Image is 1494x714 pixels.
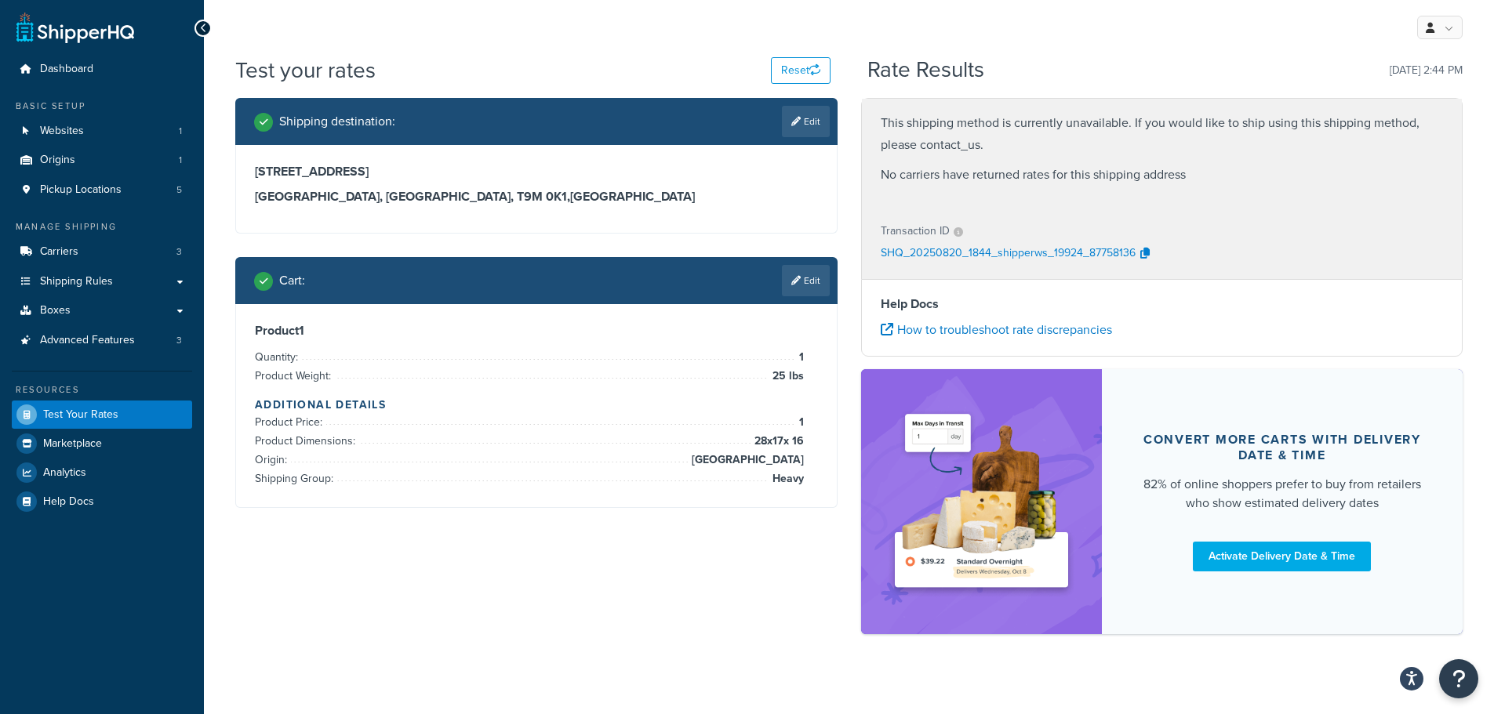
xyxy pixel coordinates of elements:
[255,164,818,179] h3: [STREET_ADDRESS]
[12,429,192,458] a: Marketplace
[782,265,830,296] a: Edit
[1390,60,1463,82] p: [DATE] 2:44 PM
[782,106,830,137] a: Edit
[12,55,192,84] a: Dashboard
[40,245,78,259] span: Carriers
[12,176,192,205] li: Pickup Locations
[1439,659,1478,698] button: Open Resource Center
[881,112,1444,156] p: This shipping method is currently unavailable. If you would like to ship using this shipping meth...
[881,242,1136,266] p: SHQ_20250820_1844_shipperws_19924_87758136
[12,100,192,113] div: Basic Setup
[255,368,335,384] span: Product Weight:
[279,114,395,129] h2: Shipping destination :
[179,154,182,167] span: 1
[885,393,1078,611] img: feature-image-ddt-36eae7f7280da8017bfb280eaccd9c446f90b1fe08728e4019434db127062ab4.png
[12,237,192,266] a: Carriers3
[12,383,192,397] div: Resources
[881,295,1444,314] h4: Help Docs
[255,397,818,413] h4: Additional Details
[235,55,376,85] h1: Test your rates
[12,146,192,175] li: Origins
[12,267,192,296] a: Shipping Rules
[769,367,804,386] span: 25 lbs
[1193,542,1371,571] a: Activate Delivery Date & Time
[176,334,182,347] span: 3
[43,466,86,480] span: Analytics
[43,408,118,422] span: Test Your Rates
[795,413,804,432] span: 1
[12,237,192,266] li: Carriers
[40,154,75,167] span: Origins
[688,451,804,469] span: [GEOGRAPHIC_DATA]
[40,183,122,197] span: Pickup Locations
[40,304,71,317] span: Boxes
[279,274,305,288] h2: Cart :
[12,487,192,516] a: Help Docs
[12,326,192,355] a: Advanced Features3
[12,176,192,205] a: Pickup Locations5
[881,321,1112,339] a: How to troubleshoot rate discrepancies
[881,220,950,242] p: Transaction ID
[255,349,302,365] span: Quantity:
[40,275,113,288] span: Shipping Rules
[255,433,359,449] span: Product Dimensions:
[769,469,804,488] span: Heavy
[255,414,326,430] span: Product Price:
[1140,432,1426,463] div: Convert more carts with delivery date & time
[179,125,182,138] span: 1
[867,58,984,82] h2: Rate Results
[881,164,1444,186] p: No carriers have returned rates for this shipping address
[795,348,804,367] span: 1
[771,57,831,84] button: Reset
[43,437,102,451] span: Marketplace
[40,63,93,76] span: Dashboard
[255,470,337,487] span: Shipping Group:
[1140,475,1426,513] div: 82% of online shoppers prefer to buy from retailers who show estimated delivery dates
[176,183,182,197] span: 5
[12,296,192,325] a: Boxes
[255,189,818,205] h3: [GEOGRAPHIC_DATA], [GEOGRAPHIC_DATA], T9M 0K1 , [GEOGRAPHIC_DATA]
[12,400,192,429] a: Test Your Rates
[40,125,84,138] span: Websites
[751,432,804,451] span: 28 x 17 x 16
[12,220,192,234] div: Manage Shipping
[255,323,818,339] h3: Product 1
[12,117,192,146] li: Websites
[12,146,192,175] a: Origins1
[12,458,192,487] a: Analytics
[12,326,192,355] li: Advanced Features
[176,245,182,259] span: 3
[12,117,192,146] a: Websites1
[255,451,291,468] span: Origin:
[40,334,135,347] span: Advanced Features
[43,495,94,509] span: Help Docs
